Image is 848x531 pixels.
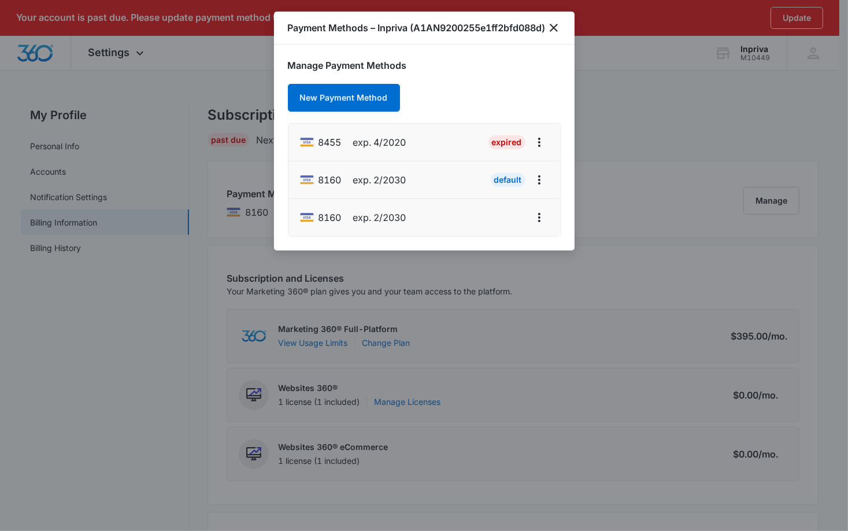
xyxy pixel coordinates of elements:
[547,21,561,35] button: close
[288,84,400,112] button: New Payment Method
[353,135,406,149] span: exp. 4/2020
[319,135,342,149] span: brandLabels.visa ending with
[288,21,546,35] h1: Payment Methods – Inpriva (A1AN9200255e1ff2bfd088d)
[491,173,525,187] div: Default
[353,211,406,224] span: exp. 2/2030
[530,208,549,227] button: actions.viewMore
[488,135,525,149] div: Expired
[530,133,549,152] button: actions.viewMore
[319,173,342,187] span: brandLabels.visa ending with
[319,211,342,224] span: brandLabels.visa ending with
[530,171,549,189] button: actions.viewMore
[288,58,561,72] h1: Manage Payment Methods
[353,173,406,187] span: exp. 2/2030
